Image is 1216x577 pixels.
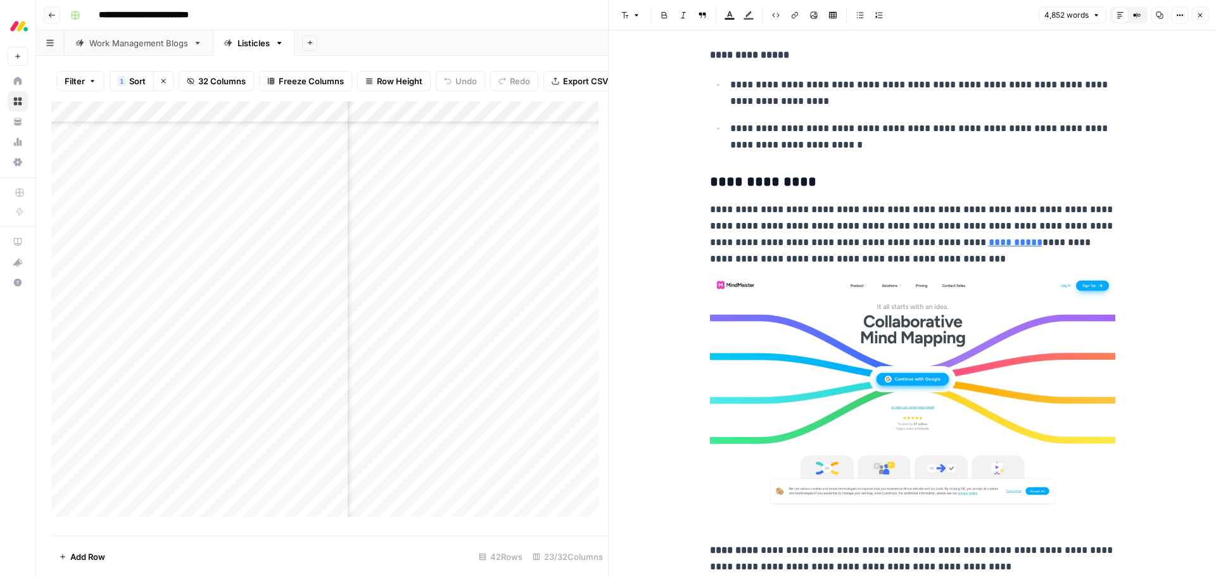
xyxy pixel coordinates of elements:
[8,152,28,172] a: Settings
[8,132,28,152] a: Usage
[528,547,608,567] div: 23/32 Columns
[56,71,104,91] button: Filter
[279,75,344,87] span: Freeze Columns
[1039,7,1106,23] button: 4,852 words
[65,30,213,56] a: Work Management Blogs
[8,15,30,37] img: Monday.com Logo
[259,71,352,91] button: Freeze Columns
[237,37,270,49] div: Listicles
[8,252,28,272] button: What's new?
[213,30,294,56] a: Listicles
[8,91,28,111] a: Browse
[198,75,246,87] span: 32 Columns
[455,75,477,87] span: Undo
[8,232,28,252] a: AirOps Academy
[8,71,28,91] a: Home
[89,37,188,49] div: Work Management Blogs
[120,76,123,86] span: 1
[510,75,530,87] span: Redo
[474,547,528,567] div: 42 Rows
[51,547,113,567] button: Add Row
[8,272,28,293] button: Help + Support
[179,71,254,91] button: 32 Columns
[8,10,28,42] button: Workspace: Monday.com
[436,71,485,91] button: Undo
[65,75,85,87] span: Filter
[1044,10,1089,21] span: 4,852 words
[377,75,422,87] span: Row Height
[490,71,538,91] button: Redo
[357,71,431,91] button: Row Height
[8,253,27,272] div: What's new?
[129,75,146,87] span: Sort
[8,111,28,132] a: Your Data
[543,71,616,91] button: Export CSV
[70,550,105,563] span: Add Row
[563,75,608,87] span: Export CSV
[110,71,153,91] button: 1Sort
[118,76,125,86] div: 1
